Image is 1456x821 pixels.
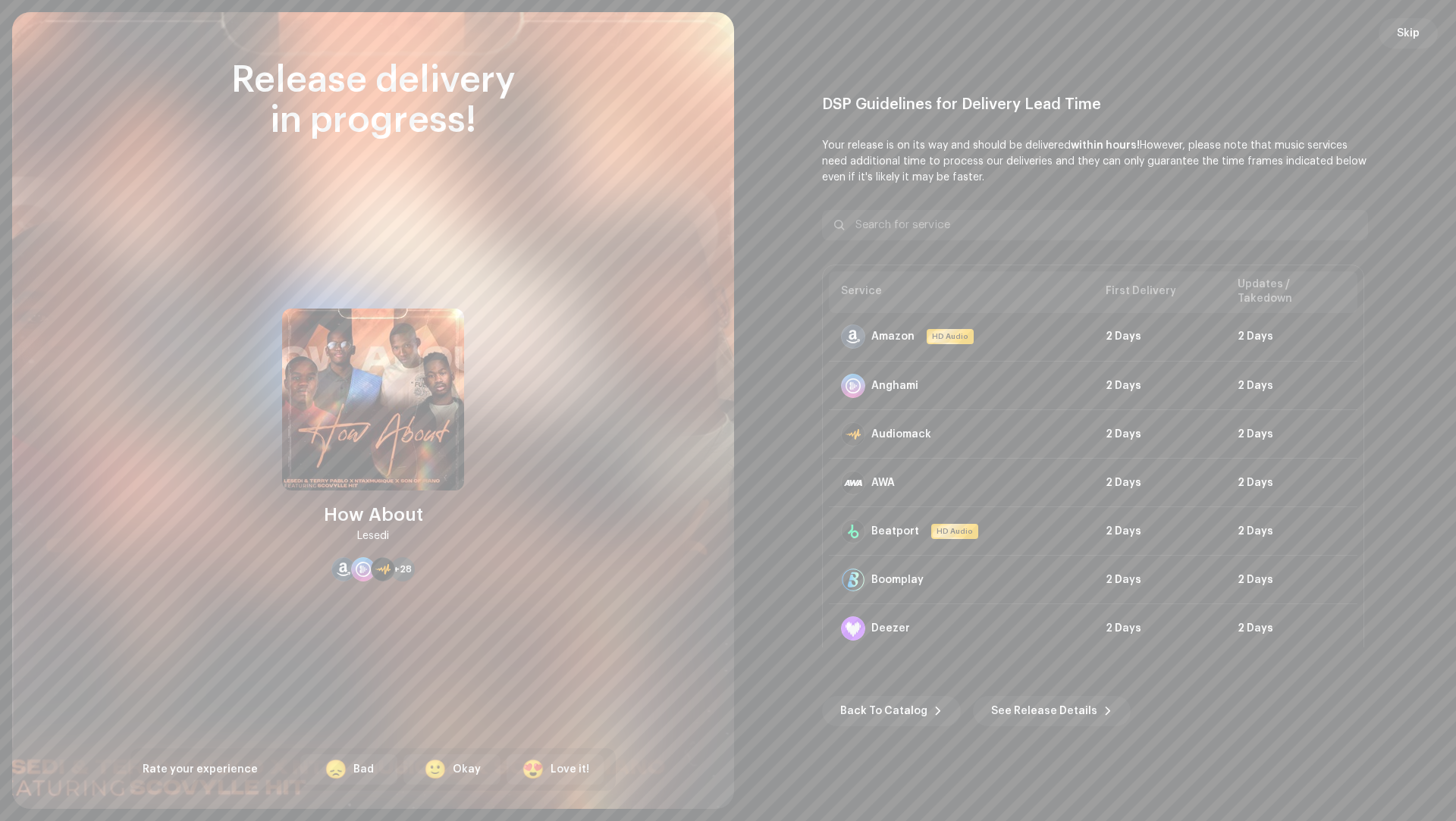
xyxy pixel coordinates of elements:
th: Updates / Takedown [1225,271,1357,313]
button: Skip [1379,18,1438,49]
div: Beatport [871,525,919,537]
p: Your release is on its way and should be delivered However, please note that music services need ... [822,138,1368,186]
input: Search for service [822,210,1368,240]
div: Lesedi [357,527,389,545]
th: First Delivery [1094,271,1225,313]
div: Boomplay [871,574,924,586]
div: 🙂 [424,760,447,779]
div: Release delivery in progress! [130,61,616,141]
td: 2 Days [1094,362,1225,410]
div: AWA [871,477,895,489]
td: 2 Days [1094,313,1225,362]
div: Deezer [871,622,910,635]
button: See Release Details [973,696,1131,726]
td: 2 Days [1225,556,1357,604]
div: Okay [453,762,481,778]
span: HD Audio [933,525,977,537]
b: within hours! [1071,140,1140,151]
button: Back To Catalog [822,696,961,726]
span: Back To Catalog [840,696,927,726]
td: 2 Days [1225,459,1357,507]
td: 2 Days [1094,556,1225,604]
div: 😞 [325,760,347,779]
div: DSP Guidelines for Delivery Lead Time [822,96,1368,114]
div: Audiomack [871,428,931,440]
div: Love it! [551,762,589,778]
td: 2 Days [1225,362,1357,410]
div: Bad [353,762,374,778]
td: 2 Days [1094,459,1225,507]
span: HD Audio [928,331,972,343]
div: 😍 [522,760,544,779]
td: 2 Days [1225,507,1357,556]
td: 2 Days [1225,313,1357,362]
td: 2 Days [1225,410,1357,459]
div: Anghami [871,380,918,392]
span: Skip [1397,18,1420,49]
th: Service [829,271,1094,313]
span: Rate your experience [143,764,258,775]
td: 2 Days [1094,410,1225,459]
div: Amazon [871,331,915,343]
div: How About [324,503,423,527]
td: 2 Days [1094,604,1225,653]
td: 2 Days [1094,507,1225,556]
img: 2171df29-80d2-40cd-ba2c-59d6db3aea7a [282,309,464,490]
span: +28 [394,563,412,575]
span: See Release Details [991,696,1097,726]
td: 2 Days [1225,604,1357,653]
